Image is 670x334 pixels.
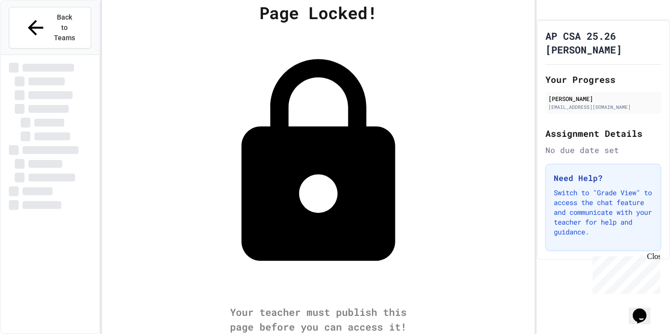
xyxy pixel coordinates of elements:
[545,73,661,86] h2: Your Progress
[545,144,661,156] div: No due date set
[589,252,660,294] iframe: chat widget
[548,94,658,103] div: [PERSON_NAME]
[554,172,653,184] h3: Need Help?
[4,4,68,62] div: Chat with us now!Close
[548,103,658,111] div: [EMAIL_ADDRESS][DOMAIN_NAME]
[554,188,653,237] p: Switch to "Grade View" to access the chat feature and communicate with your teacher for help and ...
[220,305,416,334] div: Your teacher must publish this page before you can access it!
[9,7,91,49] button: Back to Teams
[545,127,661,140] h2: Assignment Details
[629,295,660,324] iframe: chat widget
[53,12,76,43] span: Back to Teams
[545,29,661,56] h1: AP CSA 25.26 [PERSON_NAME]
